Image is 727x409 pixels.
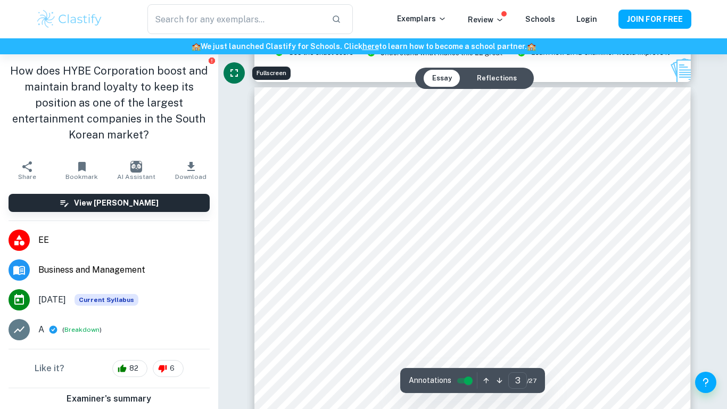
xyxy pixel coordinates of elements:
[695,372,716,393] button: Help and Feedback
[618,10,691,29] button: JOIN FOR FREE
[224,62,245,84] button: Fullscreen
[397,13,447,24] p: Exemplars
[75,294,138,306] span: Current Syllabus
[18,173,36,181] span: Share
[65,173,98,181] span: Bookmark
[153,360,184,377] div: 6
[38,264,210,276] span: Business and Management
[112,360,147,377] div: 82
[175,173,206,181] span: Download
[74,197,159,209] h6: View [PERSON_NAME]
[424,70,460,87] button: Essay
[147,4,323,34] input: Search for any exemplars...
[54,156,109,185] button: Bookmark
[252,67,291,80] div: Fullscreen
[35,362,64,375] h6: Like it?
[117,173,155,181] span: AI Assistant
[362,42,379,51] a: here
[527,376,536,386] span: / 27
[208,56,216,64] button: Report issue
[109,156,163,185] button: AI Assistant
[576,15,597,23] a: Login
[468,70,525,87] button: Reflections
[75,294,138,306] div: This exemplar is based on the current syllabus. Feel free to refer to it for inspiration/ideas wh...
[192,42,201,51] span: 🏫
[409,375,451,386] span: Annotations
[64,325,100,334] button: Breakdown
[164,363,180,374] span: 6
[2,40,725,52] h6: We just launched Clastify for Schools. Click to learn how to become a school partner.
[62,325,102,335] span: ( )
[9,63,210,143] h1: How does HYBE Corporation boost and maintain brand loyalty to keep its position as one of the lar...
[527,42,536,51] span: 🏫
[468,14,504,26] p: Review
[38,234,210,247] span: EE
[163,156,218,185] button: Download
[123,363,144,374] span: 82
[38,323,44,336] p: A
[36,9,103,30] img: Clastify logo
[38,293,66,306] span: [DATE]
[9,194,210,212] button: View [PERSON_NAME]
[525,15,555,23] a: Schools
[130,161,142,173] img: AI Assistant
[4,392,214,405] h6: Examiner's summary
